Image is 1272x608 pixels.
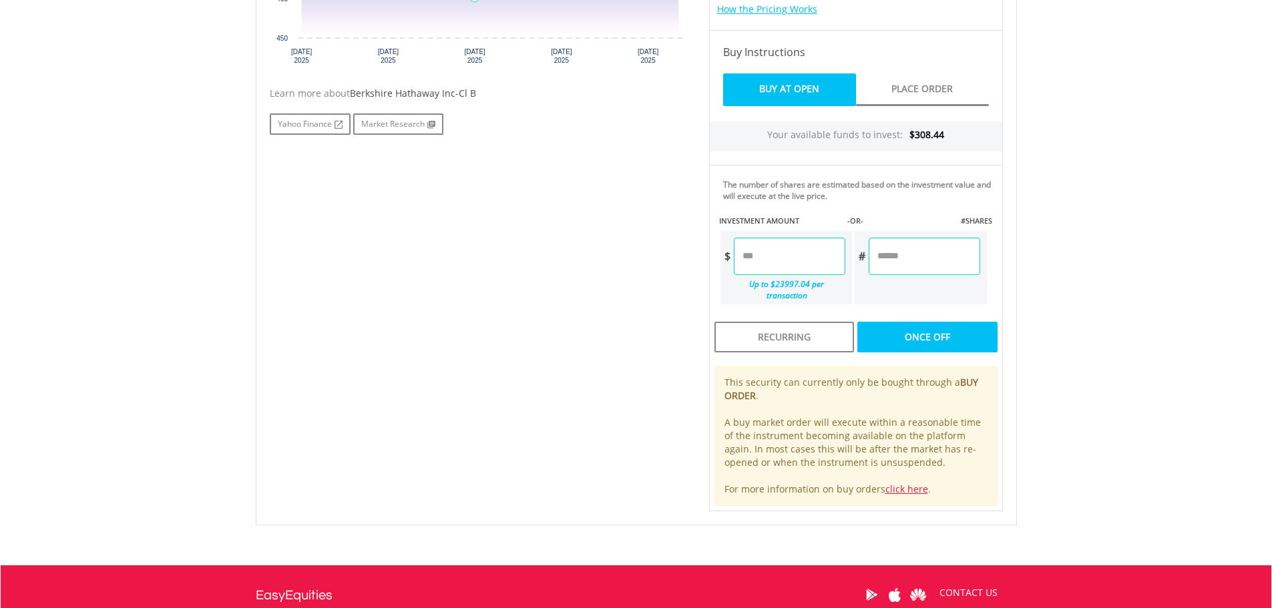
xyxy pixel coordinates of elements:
div: The number of shares are estimated based on the investment value and will execute at the live price. [723,179,997,202]
div: $ [720,238,734,275]
a: Yahoo Finance [270,113,351,135]
div: This security can currently only be bought through a . A buy market order will execute within a r... [714,366,998,506]
text: [DATE] 2025 [637,48,658,64]
text: [DATE] 2025 [377,48,399,64]
a: click here [885,483,928,495]
label: INVESTMENT AMOUNT [719,216,799,226]
a: Market Research [353,113,443,135]
text: [DATE] 2025 [551,48,572,64]
h4: Buy Instructions [723,44,989,60]
a: Place Order [856,73,989,106]
div: Recurring [714,322,854,352]
text: [DATE] 2025 [464,48,485,64]
div: Learn more about [270,87,689,100]
a: How the Pricing Works [717,3,817,15]
text: [DATE] 2025 [290,48,312,64]
b: BUY ORDER [724,376,978,402]
span: $308.44 [909,128,944,141]
span: Berkshire Hathaway Inc-Cl B [350,87,476,99]
label: #SHARES [961,216,992,226]
text: 450 [276,35,288,42]
div: Your available funds to invest: [710,121,1002,151]
div: # [855,238,869,275]
div: Up to $23997.04 per transaction [720,275,846,304]
div: Once Off [857,322,997,352]
a: Buy At Open [723,73,856,106]
label: -OR- [847,216,863,226]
